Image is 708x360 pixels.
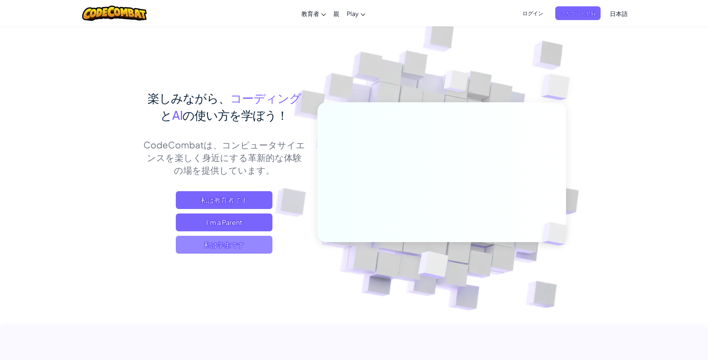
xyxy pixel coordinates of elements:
img: Overlap cubes [526,56,591,119]
a: 日本語 [606,3,631,23]
img: Overlap cubes [430,55,483,111]
img: CodeCombat logo [82,6,147,21]
button: ログイン [518,6,548,20]
button: アカウント登録 [555,6,601,20]
a: I'm a Parent [176,213,272,231]
a: 私は教育者です [176,191,272,209]
p: CodeCombatは、コンピュータサイエンスを楽しく身近にする革新的な体験の場を提供しています。 [142,138,306,176]
span: Play [347,10,359,17]
img: Overlap cubes [400,235,466,297]
span: の使い方を学ぼう！ [182,107,288,122]
span: AI [172,107,182,122]
span: 日本語 [610,10,628,17]
img: Overlap cubes [529,207,585,261]
span: 楽しみながら、 [148,90,230,105]
span: と [160,107,172,122]
a: 教育者 [298,3,330,23]
a: 親 [330,3,343,23]
a: Play [343,3,369,23]
span: コーディング [230,90,301,105]
span: 教育者 [301,10,319,17]
button: 私は学生です [176,236,272,254]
